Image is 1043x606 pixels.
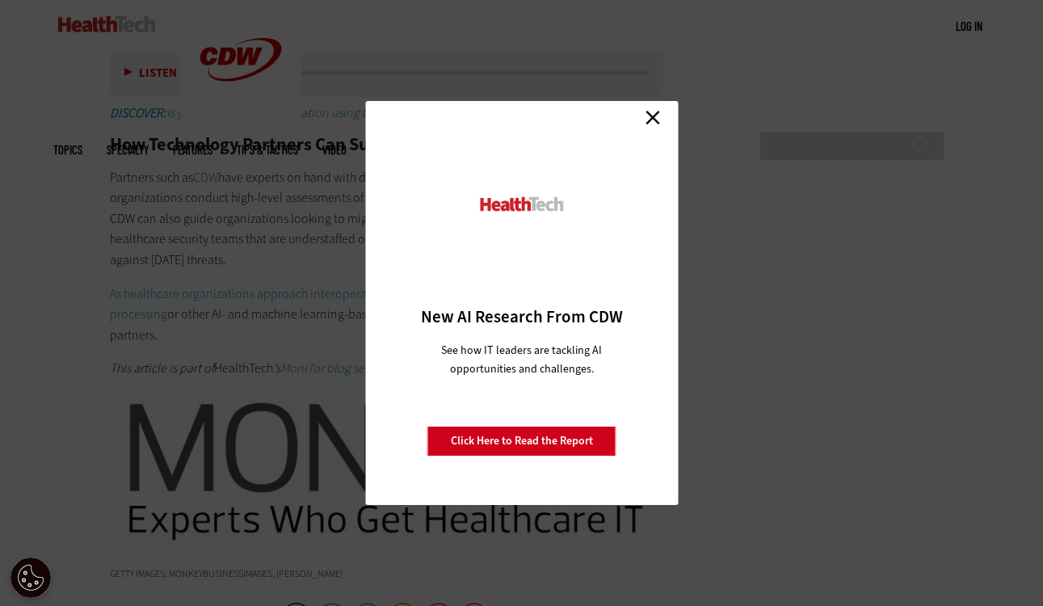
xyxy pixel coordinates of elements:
[427,426,616,457] a: Click Here to Read the Report
[422,341,621,378] p: See how IT leaders are tackling AI opportunities and challenges.
[641,105,665,129] a: Close
[11,558,51,598] button: Open Preferences
[11,558,51,598] div: Cookie Settings
[393,305,650,328] h3: New AI Research From CDW
[477,196,566,213] img: HealthTech_0.png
